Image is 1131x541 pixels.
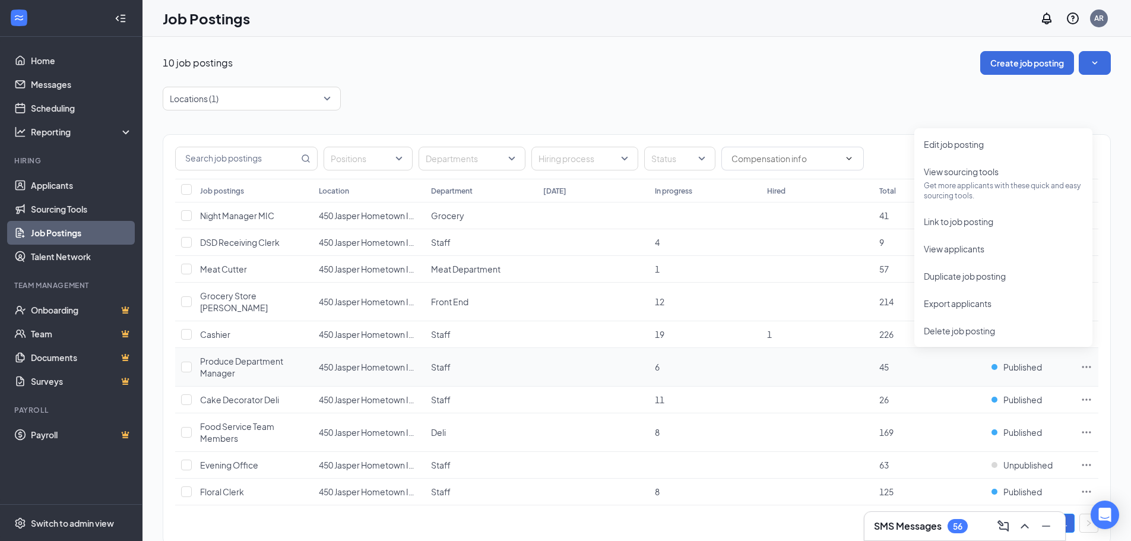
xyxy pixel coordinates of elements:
span: 450 Jasper Hometown IGA [319,264,421,274]
th: Total [873,179,986,203]
a: Scheduling [31,96,132,120]
span: Published [1003,486,1042,498]
a: DocumentsCrown [31,346,132,369]
svg: QuestionInfo [1066,11,1080,26]
td: 450 Jasper Hometown IGA [313,348,425,387]
svg: Settings [14,517,26,529]
button: Minimize [1037,517,1056,536]
span: Meat Department [431,264,500,274]
span: 41 [879,210,889,221]
span: Published [1003,394,1042,406]
span: Export applicants [924,298,991,309]
a: Home [31,49,132,72]
span: Front End [431,296,468,307]
span: Staff [431,394,451,405]
td: Staff [425,479,537,505]
span: 169 [879,427,894,438]
svg: ChevronUp [1018,519,1032,533]
button: ComposeMessage [994,517,1013,536]
input: Search job postings [176,147,299,170]
span: 4 [655,237,660,248]
a: OnboardingCrown [31,298,132,322]
svg: SmallChevronDown [1089,57,1101,69]
span: Delete job posting [924,325,995,336]
div: 56 [953,521,962,531]
td: 450 Jasper Hometown IGA [313,452,425,479]
span: 450 Jasper Hometown IGA [319,296,421,307]
div: Department [431,186,473,196]
span: 6 [655,362,660,372]
a: Sourcing Tools [31,197,132,221]
button: SmallChevronDown [1079,51,1111,75]
span: Unpublished [1003,459,1053,471]
td: Meat Department [425,256,537,283]
th: Hired [761,179,873,203]
span: Staff [431,460,451,470]
svg: ComposeMessage [996,519,1010,533]
a: Job Postings [31,221,132,245]
svg: ChevronDown [844,154,854,163]
th: In progress [649,179,761,203]
div: AR [1094,13,1104,23]
p: Get more applicants with these quick and easy sourcing tools. [924,181,1083,201]
span: 45 [879,362,889,372]
span: 226 [879,329,894,340]
span: 450 Jasper Hometown IGA [319,362,421,372]
a: PayrollCrown [31,423,132,447]
td: Staff [425,321,537,348]
td: 450 Jasper Hometown IGA [313,256,425,283]
span: 450 Jasper Hometown IGA [319,237,421,248]
a: Messages [31,72,132,96]
div: Team Management [14,280,130,290]
span: 11 [655,394,664,405]
span: Edit job posting [924,139,984,150]
span: 1 [767,329,772,340]
input: Compensation info [731,152,839,165]
span: 1 [655,264,660,274]
span: Meat Cutter [200,264,247,274]
td: Grocery [425,203,537,229]
span: Staff [431,486,451,497]
button: Create job posting [980,51,1074,75]
td: 450 Jasper Hometown IGA [313,203,425,229]
td: Front End [425,283,537,321]
td: 450 Jasper Hometown IGA [313,229,425,256]
td: 450 Jasper Hometown IGA [313,387,425,413]
svg: Notifications [1040,11,1054,26]
span: DSD Receiving Clerk [200,237,280,248]
h1: Job Postings [163,8,250,29]
span: Published [1003,361,1042,373]
span: 19 [655,329,664,340]
td: 450 Jasper Hometown IGA [313,413,425,452]
span: 450 Jasper Hometown IGA [319,394,421,405]
div: Payroll [14,405,130,415]
svg: Ellipses [1081,426,1092,438]
span: 125 [879,486,894,497]
span: Floral Clerk [200,486,244,497]
span: View sourcing tools [924,166,999,177]
svg: Collapse [115,12,126,24]
a: Talent Network [31,245,132,268]
td: Staff [425,452,537,479]
span: Staff [431,237,451,248]
span: right [1085,520,1092,527]
span: 8 [655,486,660,497]
span: 63 [879,460,889,470]
svg: MagnifyingGlass [301,154,311,163]
td: 450 Jasper Hometown IGA [313,321,425,348]
span: Link to job posting [924,216,993,227]
span: 9 [879,237,884,248]
button: right [1079,514,1098,533]
svg: Ellipses [1081,361,1092,373]
span: Deli [431,427,446,438]
li: Next Page [1079,514,1098,533]
div: Hiring [14,156,130,166]
span: 214 [879,296,894,307]
span: Grocery [431,210,464,221]
div: Switch to admin view [31,517,114,529]
a: Applicants [31,173,132,197]
td: 450 Jasper Hometown IGA [313,479,425,505]
td: Staff [425,387,537,413]
span: 26 [879,394,889,405]
span: Staff [431,329,451,340]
